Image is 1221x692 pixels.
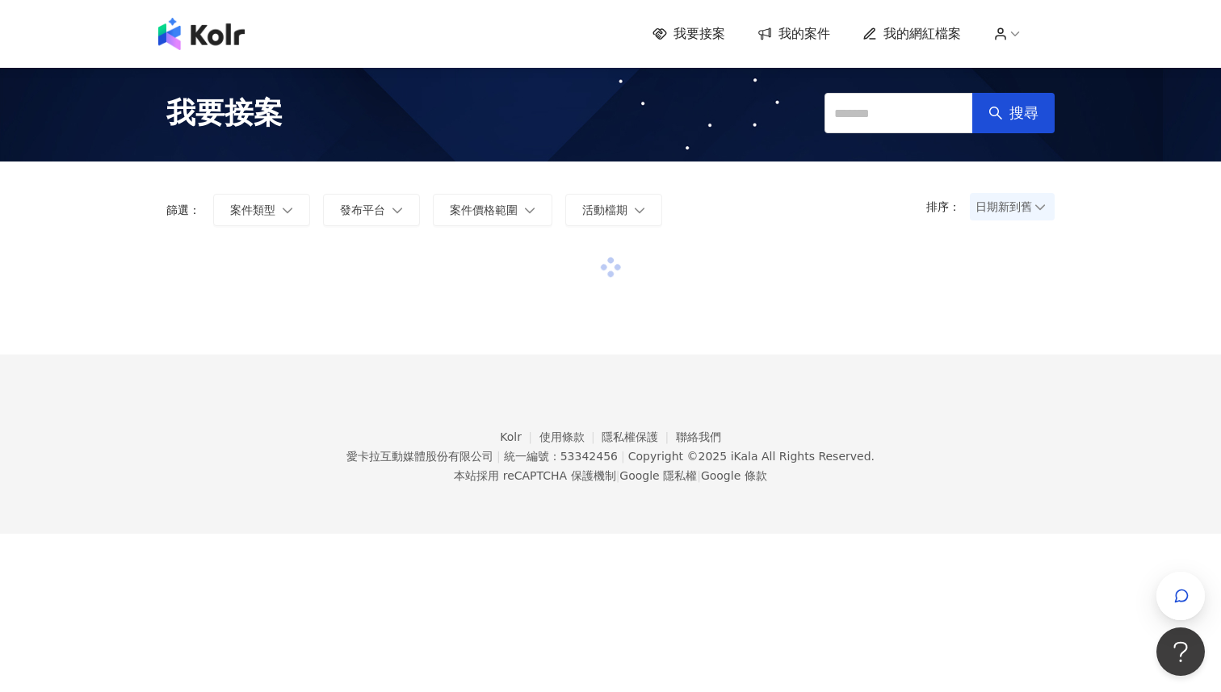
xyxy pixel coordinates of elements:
a: 聯絡我們 [676,430,721,443]
span: 我的案件 [778,25,830,43]
span: | [697,469,701,482]
span: 活動檔期 [582,203,627,216]
button: 發布平台 [323,194,420,226]
span: 我要接案 [673,25,725,43]
a: 我要接案 [652,25,725,43]
button: 活動檔期 [565,194,662,226]
a: 隱私權保護 [602,430,676,443]
p: 排序： [926,200,970,213]
div: 愛卡拉互動媒體股份有限公司 [346,450,493,463]
span: | [616,469,620,482]
span: | [621,450,625,463]
iframe: Help Scout Beacon - Open [1156,627,1205,676]
a: iKala [731,450,758,463]
span: 我的網紅檔案 [883,25,961,43]
a: Google 隱私權 [619,469,697,482]
a: Kolr [500,430,539,443]
img: logo [158,18,245,50]
span: search [988,106,1003,120]
span: | [497,450,501,463]
button: 案件類型 [213,194,310,226]
span: 案件價格範圍 [450,203,518,216]
a: 使用條款 [539,430,602,443]
button: 搜尋 [972,93,1055,133]
span: 案件類型 [230,203,275,216]
span: 日期新到舊 [976,195,1049,219]
span: 搜尋 [1009,104,1038,122]
div: 統一編號：53342456 [504,450,618,463]
button: 案件價格範圍 [433,194,552,226]
span: 發布平台 [340,203,385,216]
div: Copyright © 2025 All Rights Reserved. [628,450,875,463]
span: 本站採用 reCAPTCHA 保護機制 [454,466,766,485]
span: 我要接案 [166,93,283,133]
p: 篩選： [166,203,200,216]
a: Google 條款 [701,469,767,482]
a: 我的網紅檔案 [862,25,961,43]
a: 我的案件 [757,25,830,43]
